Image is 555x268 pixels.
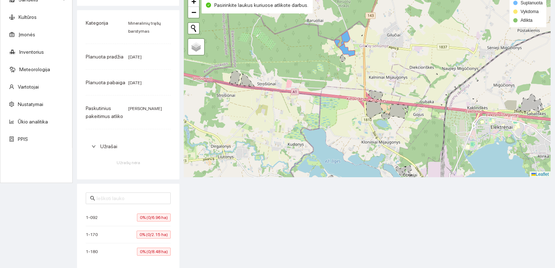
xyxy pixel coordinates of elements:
[86,248,101,255] span: 1-180
[97,194,166,202] input: Ieškoti lauko
[137,231,171,239] span: 0% (0/2.15 ha)
[19,66,50,72] a: Meteorologija
[18,84,39,90] a: Vartotojai
[18,119,48,125] a: Ūkio analitika
[86,138,171,155] div: Užrašai
[92,159,165,166] span: Užrašų nėra
[188,23,199,34] button: Initiate a new search
[19,49,44,55] a: Inventorius
[86,214,101,221] span: 1-092
[92,144,96,149] span: right
[206,3,211,8] span: check-circle
[86,54,123,60] span: Planuota pradžia
[188,39,204,55] a: Layers
[86,231,101,238] span: 1-170
[100,143,117,149] span: Užrašai
[86,105,123,119] span: Paskutinius pakeitimus atliko
[86,20,108,26] span: Kategorija
[18,101,43,107] a: Nustatymai
[520,9,539,14] span: Vykdoma
[128,54,142,60] span: [DATE]
[128,106,162,111] span: [PERSON_NAME]
[191,8,196,17] span: −
[86,80,125,85] span: Planuota pabaiga
[137,214,171,222] span: 0% (0/6.96 ha)
[137,248,171,256] span: 0% (0/8.48 ha)
[18,136,28,142] a: PPIS
[19,14,37,20] a: Kultūros
[531,172,549,177] a: Leaflet
[128,21,161,34] span: Mineralinių trąšų barstymas
[128,80,142,85] span: [DATE]
[188,7,199,18] a: Zoom out
[520,18,532,23] span: Atlikta
[19,32,35,37] a: Įmonės
[90,196,95,201] span: search
[520,0,543,5] span: Suplanuota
